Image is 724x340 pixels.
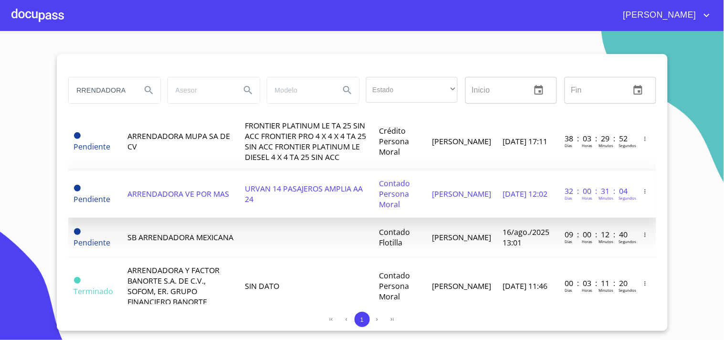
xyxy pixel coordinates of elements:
[74,228,81,235] span: Pendiente
[74,286,114,297] span: Terminado
[619,287,636,293] p: Segundos
[565,278,629,288] p: 00 : 03 : 11 : 20
[432,136,491,147] span: [PERSON_NAME]
[74,185,81,191] span: Pendiente
[69,77,134,103] input: search
[503,227,549,248] span: 16/ago./2025 13:01
[379,178,410,210] span: Contado Persona Moral
[245,120,367,162] span: FRONTIER PLATINUM LE TA 25 SIN ACC FRONTIER PRO 4 X 4 X 4 TA 25 SIN ACC FRONTIER PLATINUM LE DIES...
[127,265,220,307] span: ARRENDADORA Y FACTOR BANORTE S.A. DE C.V., SOFOM, ER. GRUPO FINANCIERO BANORTE
[503,189,547,199] span: [DATE] 12:02
[127,189,229,199] span: ARRENDADORA VE POR MAS
[245,183,363,204] span: URVAN 14 PASAJEROS AMPLIA AA 24
[503,136,547,147] span: [DATE] 17:11
[565,186,629,196] p: 32 : 00 : 31 : 04
[355,312,370,327] button: 1
[379,270,410,302] span: Contado Persona Moral
[598,239,613,244] p: Minutos
[127,232,233,243] span: SB ARRENDADORA MEXICANA
[74,132,81,139] span: Pendiente
[237,79,260,102] button: Search
[366,77,458,103] div: ​
[565,195,572,201] p: Dias
[619,239,636,244] p: Segundos
[432,281,491,291] span: [PERSON_NAME]
[582,143,592,148] p: Horas
[432,232,491,243] span: [PERSON_NAME]
[565,239,572,244] p: Dias
[619,143,636,148] p: Segundos
[598,195,613,201] p: Minutos
[245,281,280,291] span: SIN DATO
[127,131,230,152] span: ARRENDADORA MUPA SA DE CV
[432,189,491,199] span: [PERSON_NAME]
[598,143,613,148] p: Minutos
[379,126,409,157] span: Crédito Persona Moral
[379,227,410,248] span: Contado Flotilla
[598,287,613,293] p: Minutos
[137,79,160,102] button: Search
[582,195,592,201] p: Horas
[74,141,111,152] span: Pendiente
[168,77,233,103] input: search
[267,77,332,103] input: search
[565,229,629,240] p: 09 : 00 : 12 : 40
[74,237,111,248] span: Pendiente
[565,143,572,148] p: Dias
[565,133,629,144] p: 38 : 03 : 29 : 52
[582,239,592,244] p: Horas
[503,281,547,291] span: [DATE] 11:46
[619,195,636,201] p: Segundos
[336,79,359,102] button: Search
[74,194,111,204] span: Pendiente
[360,316,364,323] span: 1
[74,277,81,284] span: Terminado
[582,287,592,293] p: Horas
[565,287,572,293] p: Dias
[616,8,701,23] span: [PERSON_NAME]
[616,8,713,23] button: account of current user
